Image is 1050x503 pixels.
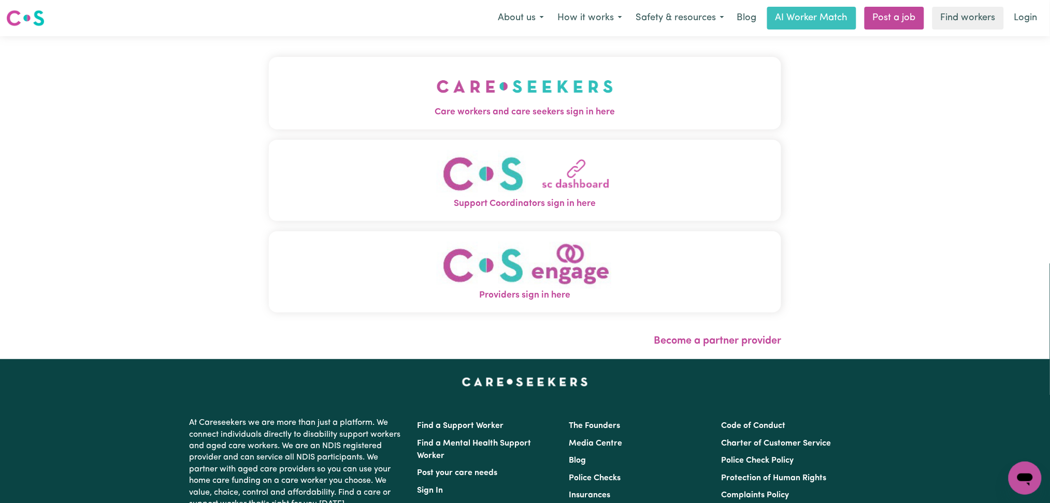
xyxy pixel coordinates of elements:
a: Login [1008,7,1044,29]
span: Providers sign in here [269,289,782,302]
a: Become a partner provider [654,336,781,346]
a: Careseekers home page [462,378,588,386]
a: Charter of Customer Service [721,439,831,448]
a: Post your care needs [418,469,498,477]
a: Code of Conduct [721,422,785,430]
a: The Founders [569,422,621,430]
button: Support Coordinators sign in here [269,140,782,221]
a: Police Checks [569,474,621,482]
span: Support Coordinators sign in here [269,197,782,211]
span: Care workers and care seekers sign in here [269,106,782,119]
a: AI Worker Match [767,7,856,29]
a: Find a Mental Health Support Worker [418,439,531,460]
iframe: Button to launch messaging window [1009,462,1042,495]
button: Safety & resources [629,7,731,29]
a: Blog [569,456,586,465]
a: Find a Support Worker [418,422,504,430]
button: Providers sign in here [269,231,782,313]
button: How it works [551,7,629,29]
a: Sign In [418,486,443,495]
a: Find workers [932,7,1004,29]
button: Care workers and care seekers sign in here [269,57,782,129]
img: Careseekers logo [6,9,45,27]
a: Police Check Policy [721,456,794,465]
a: Media Centre [569,439,623,448]
a: Blog [731,7,763,29]
a: Careseekers logo [6,6,45,30]
a: Post a job [865,7,924,29]
button: About us [491,7,551,29]
a: Protection of Human Rights [721,474,826,482]
a: Complaints Policy [721,491,789,499]
a: Insurances [569,491,611,499]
